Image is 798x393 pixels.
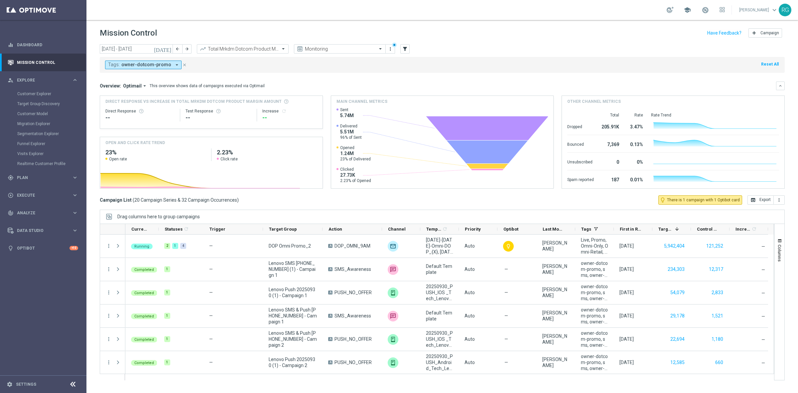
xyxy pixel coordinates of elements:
[711,289,724,297] button: 2,833
[503,227,518,232] span: Optibot
[17,129,86,139] div: Segmentation Explorer
[182,61,188,69] button: close
[760,61,779,68] button: Reset All
[426,227,441,232] span: Templates
[106,313,112,319] i: more_vert
[542,287,570,298] div: Nicole Zern
[334,359,372,365] span: PUSH_NO_OFFER
[142,83,148,89] i: arrow_drop_down
[8,77,14,83] i: person_search
[131,227,147,232] span: Current Status
[627,121,643,131] div: 3.47%
[619,266,634,272] div: 30 Sep 2025, Tuesday
[72,210,78,216] i: keyboard_arrow_right
[8,42,14,48] i: equalizer
[334,313,371,319] span: SMS_Awareness
[131,243,153,249] colored-tag: Running
[400,44,410,54] button: filter_alt
[567,156,594,167] div: Unsubscribed
[707,31,741,35] input: Have Feedback?
[182,44,192,54] button: arrow_forward
[134,244,149,249] span: Running
[388,311,398,321] img: Attentive SMS
[106,336,112,342] i: more_vert
[660,197,666,203] i: lightbulb_outline
[125,328,768,351] div: Press SPACE to select this row.
[154,46,172,52] i: [DATE]
[778,84,783,88] i: keyboard_arrow_down
[602,121,619,131] div: 205.91K
[567,138,594,149] div: Bounced
[237,197,239,203] span: )
[747,197,785,202] multiple-options-button: Export to CSV
[761,337,765,342] span: —
[105,61,182,69] button: Tags: owner-dotcom-promo arrow_drop_down
[7,228,78,233] div: Data Studio keyboard_arrow_right
[340,135,362,140] span: 96% of Sent
[388,357,398,368] img: Web Push Notifications
[340,156,371,162] span: 23% of Delivered
[106,266,112,272] i: more_vert
[388,241,398,252] img: Optimail
[72,227,78,234] i: keyboard_arrow_right
[134,197,237,203] span: 20 Campaign Series & 32 Campaign Occurrences
[100,235,125,258] div: Press SPACE to select this row.
[328,360,332,364] span: A
[197,44,289,54] ng-select: Total Mrkdm Dotcom Product Margin Amount
[106,243,112,249] i: more_vert
[340,145,371,150] span: Opened
[153,44,173,54] button: [DATE]
[17,149,86,159] div: Visits Explorer
[777,245,782,262] span: Columns
[7,246,78,251] div: lightbulb Optibot +10
[164,243,170,249] div: 2
[174,62,180,68] i: arrow_drop_down
[506,244,511,249] i: lightbulb_outline
[8,175,72,181] div: Plan
[426,353,453,371] span: 20250930_PUSH_Android_Tech_LenovoPC
[388,334,398,345] img: OptiMobile Push
[105,98,282,104] span: Direct Response VS Increase In Total Mrkdm Dotcom Product Margin Amount
[164,290,170,295] div: 1
[100,197,239,203] h3: Campaign List
[105,108,175,114] div: Direct Response
[72,174,78,181] i: keyboard_arrow_right
[340,129,362,135] span: 5.51M
[340,123,362,129] span: Delivered
[761,267,765,273] span: —
[761,244,765,249] span: —
[17,54,78,71] a: Mission Control
[627,112,643,118] div: Rate
[751,226,757,232] i: refresh
[117,214,200,219] span: Drag columns here to group campaigns
[269,307,317,325] span: Lenovo SMS & Push 20250930 - Campaign 1
[581,307,608,325] span: owner-dotcom-promo, sms, owner-dotcom-sms, live, push, 20250930 549.99 Lenovo Laptop Stream, Leno...
[17,211,72,215] span: Analyze
[164,313,170,319] div: 1
[7,175,78,180] div: gps_fixed Plan keyboard_arrow_right
[17,239,69,257] a: Optibot
[8,228,72,234] div: Data Studio
[334,336,372,342] span: PUSH_NO_OFFER
[670,358,685,367] button: 12,585
[627,156,643,167] div: 0%
[7,193,78,198] div: play_circle_outline Execute keyboard_arrow_right
[106,290,112,295] i: more_vert
[581,227,591,232] span: Tags
[117,214,200,219] div: Row Groups
[504,266,508,272] span: —
[269,287,317,298] span: Lenovo Push 20250930 (1) - Campaign 1
[771,6,778,14] span: keyboard_arrow_down
[328,244,332,248] span: A
[17,229,72,233] span: Data Studio
[340,172,371,178] span: 27.73K
[667,197,740,203] span: There is 1 campaign with 1 Optibot card
[134,268,154,272] span: Completed
[281,108,287,114] i: refresh
[217,148,317,156] h2: 2.23%
[426,237,453,255] span: 10.1.25-Wednesday-Omni-DOP_{X}, 10.2.25-Thursday-Omni-DOP_{X}, 10.3.25-Friday-Omni-DOP_{X}, 10.4....
[7,78,78,83] button: person_search Explore keyboard_arrow_right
